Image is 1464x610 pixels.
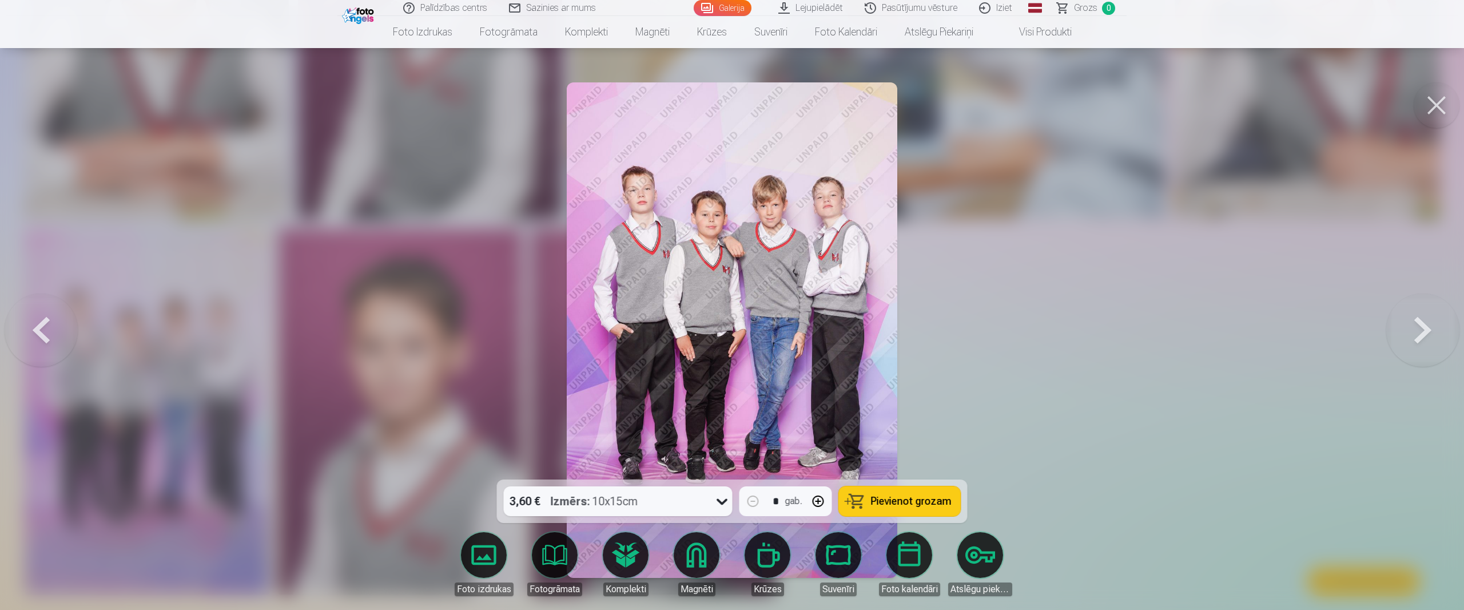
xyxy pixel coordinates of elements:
span: 0 [1102,2,1115,15]
div: 10x15cm [551,486,638,516]
div: 3,60 € [504,486,546,516]
a: Suvenīri [806,532,870,596]
div: Atslēgu piekariņi [948,583,1012,596]
a: Fotogrāmata [466,16,551,48]
a: Foto izdrukas [452,532,516,596]
a: Foto kalendāri [877,532,941,596]
span: Pievienot grozam [871,496,952,506]
a: Foto kalendāri [801,16,891,48]
a: Magnēti [665,532,729,596]
a: Komplekti [594,532,658,596]
div: Magnēti [678,583,715,596]
div: Suvenīri [820,583,857,596]
a: Suvenīri [741,16,801,48]
div: gab. [785,494,802,508]
a: Fotogrāmata [523,532,587,596]
strong: Izmērs : [551,493,590,509]
div: Krūzes [751,583,784,596]
a: Komplekti [551,16,622,48]
div: Foto izdrukas [455,583,514,596]
a: Foto izdrukas [379,16,466,48]
a: Magnēti [622,16,683,48]
a: Atslēgu piekariņi [948,532,1012,596]
div: Fotogrāmata [527,583,582,596]
a: Atslēgu piekariņi [891,16,987,48]
span: Grozs [1074,1,1097,15]
div: Foto kalendāri [879,583,940,596]
a: Krūzes [683,16,741,48]
a: Visi produkti [987,16,1085,48]
img: /fa1 [342,5,377,24]
div: Komplekti [603,583,649,596]
button: Pievienot grozam [839,486,961,516]
a: Krūzes [735,532,799,596]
